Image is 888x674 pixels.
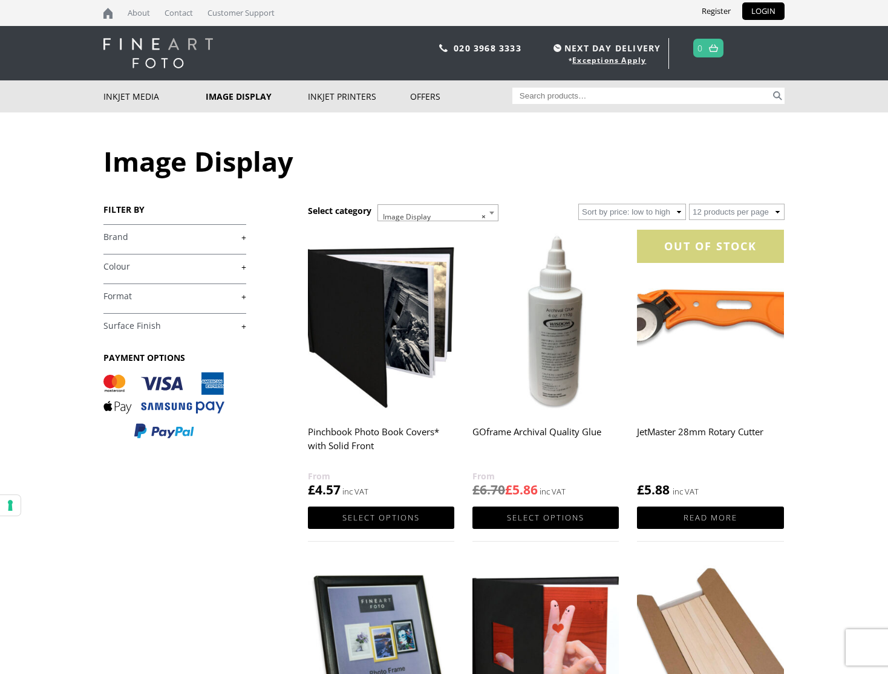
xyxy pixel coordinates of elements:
[103,320,246,332] a: +
[482,209,486,225] span: ×
[472,481,505,498] bdi: 6.70
[308,80,410,112] a: Inkjet Printers
[308,481,341,498] bdi: 4.57
[103,38,213,68] img: logo-white.svg
[572,55,646,65] a: Exceptions Apply
[472,421,619,469] h2: GOframe Archival Quality Glue
[673,485,699,499] strong: inc VAT
[637,230,783,413] img: JetMaster 28mm Rotary Cutter
[308,421,454,469] h2: Pinchbook Photo Book Covers* with Solid Front
[637,230,783,263] div: OUT OF STOCK
[637,507,783,529] a: Read more about “JetMaster 28mm Rotary Cutter”
[103,291,246,302] a: +
[308,205,371,216] h3: Select category
[378,205,498,229] span: Image Display
[771,88,785,104] button: Search
[103,143,785,180] h1: Image Display
[550,41,661,55] span: NEXT DAY DELIVERY
[377,204,498,221] span: Image Display
[103,372,224,439] img: PAYMENT OPTIONS
[103,352,246,363] h3: PAYMENT OPTIONS
[742,2,785,20] a: LOGIN
[693,2,740,20] a: Register
[472,230,619,413] img: GOframe Archival Quality Glue
[308,230,454,413] img: Pinchbook Photo Book Covers* with Solid Front
[472,507,619,529] a: Select options for “GOframe Archival Quality Glue”
[103,204,246,215] h3: FILTER BY
[472,481,480,498] span: £
[697,39,703,57] a: 0
[308,507,454,529] a: Select options for “Pinchbook Photo Book Covers* with Solid Front”
[637,481,644,498] span: £
[578,204,686,220] select: Shop order
[103,313,246,337] h4: Surface Finish
[410,80,512,112] a: Offers
[103,284,246,308] h4: Format
[637,481,670,498] bdi: 5.88
[103,261,246,273] a: +
[505,481,538,498] bdi: 5.86
[103,232,246,243] a: +
[637,230,783,499] a: OUT OF STOCKJetMaster 28mm Rotary Cutter £5.88 inc VAT
[103,254,246,278] h4: Colour
[505,481,512,498] span: £
[103,80,206,112] a: Inkjet Media
[308,230,454,499] a: Pinchbook Photo Book Covers* with Solid Front £4.57
[637,421,783,469] h2: JetMaster 28mm Rotary Cutter
[709,44,718,52] img: basket.svg
[454,42,521,54] a: 020 3968 3333
[512,88,771,104] input: Search products…
[553,44,561,52] img: time.svg
[439,44,448,52] img: phone.svg
[308,481,315,498] span: £
[206,80,308,112] a: Image Display
[103,224,246,248] h4: Brand
[472,230,619,499] a: GOframe Archival Quality Glue £6.70£5.86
